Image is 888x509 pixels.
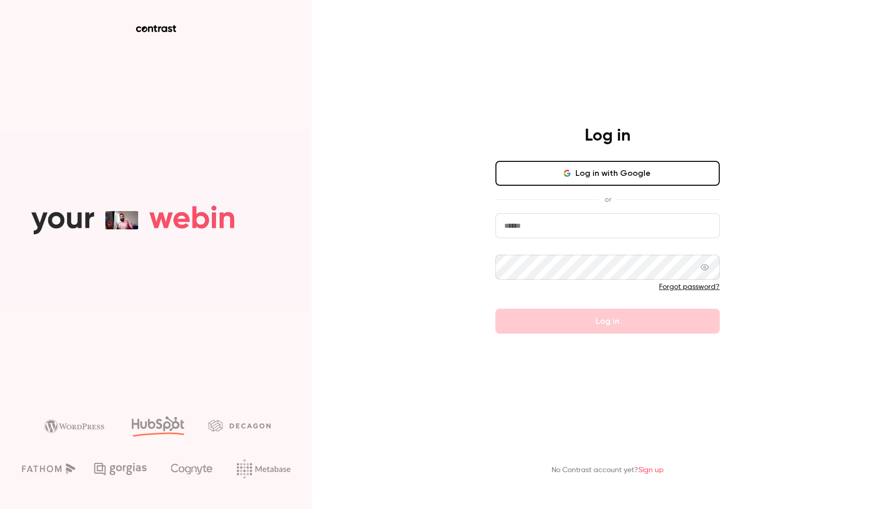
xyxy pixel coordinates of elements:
button: Log in with Google [495,161,720,186]
span: or [599,194,616,205]
a: Forgot password? [659,283,720,291]
p: No Contrast account yet? [551,465,664,476]
a: Sign up [638,466,664,474]
img: decagon [208,420,271,431]
h4: Log in [585,126,630,146]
